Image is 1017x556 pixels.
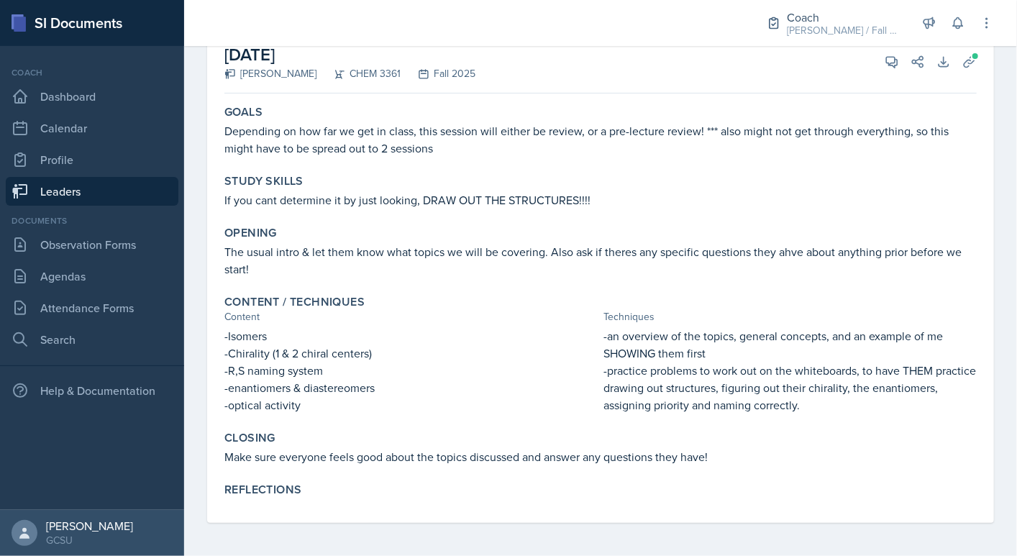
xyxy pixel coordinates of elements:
[224,191,977,209] p: If you cant determine it by just looking, DRAW OUT THE STRUCTURES!!!!
[224,122,977,157] p: Depending on how far we get in class, this session will either be review, or a pre-lecture review...
[224,379,598,396] p: -enantiomers & diastereomers
[224,295,365,309] label: Content / Techniques
[224,345,598,362] p: -Chirality (1 & 2 chiral centers)
[224,483,301,497] label: Reflections
[224,66,316,81] div: [PERSON_NAME]
[224,105,263,119] label: Goals
[603,362,977,414] p: -practice problems to work out on the whiteboards, to have THEM practice drawing out structures, ...
[224,396,598,414] p: -optical activity
[6,262,178,291] a: Agendas
[603,309,977,324] div: Techniques
[6,177,178,206] a: Leaders
[46,519,133,533] div: [PERSON_NAME]
[224,327,598,345] p: -Isomers
[224,42,475,68] h2: [DATE]
[603,327,977,362] p: -an overview of the topics, general concepts, and an example of me SHOWING them first
[224,243,977,278] p: The usual intro & let them know what topics we will be covering. Also ask if theres any specific ...
[401,66,475,81] div: Fall 2025
[787,9,902,26] div: Coach
[6,214,178,227] div: Documents
[6,66,178,79] div: Coach
[6,145,178,174] a: Profile
[224,362,598,379] p: -R,S naming system
[224,226,277,240] label: Opening
[6,293,178,322] a: Attendance Forms
[224,448,977,465] p: Make sure everyone feels good about the topics discussed and answer any questions they have!
[224,309,598,324] div: Content
[316,66,401,81] div: CHEM 3361
[6,82,178,111] a: Dashboard
[6,230,178,259] a: Observation Forms
[224,431,275,445] label: Closing
[787,23,902,38] div: [PERSON_NAME] / Fall 2025
[6,376,178,405] div: Help & Documentation
[46,533,133,547] div: GCSU
[6,114,178,142] a: Calendar
[224,174,304,188] label: Study Skills
[6,325,178,354] a: Search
